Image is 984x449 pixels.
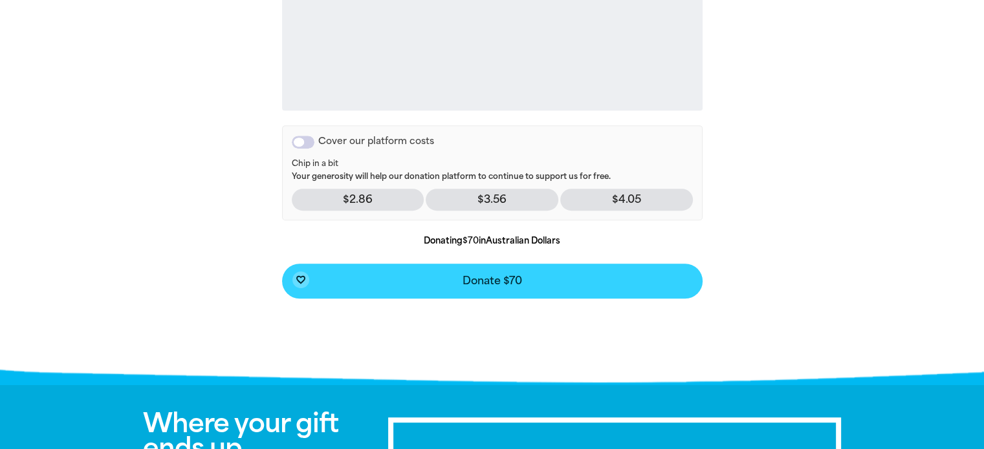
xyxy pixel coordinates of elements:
[560,189,693,211] p: $4.05
[282,264,703,298] button: favorite_borderDonate $70
[463,276,522,286] span: Donate $70
[282,235,703,247] p: Donating in Australian Dollars
[463,236,479,245] b: $70
[292,136,314,149] button: Cover our platform costs
[292,159,693,169] span: Chip in a bit
[292,189,424,211] p: $2.86
[426,189,558,211] p: $3.56
[296,275,306,285] i: favorite_border
[292,159,693,182] p: Your generosity will help our donation platform to continue to support us for free.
